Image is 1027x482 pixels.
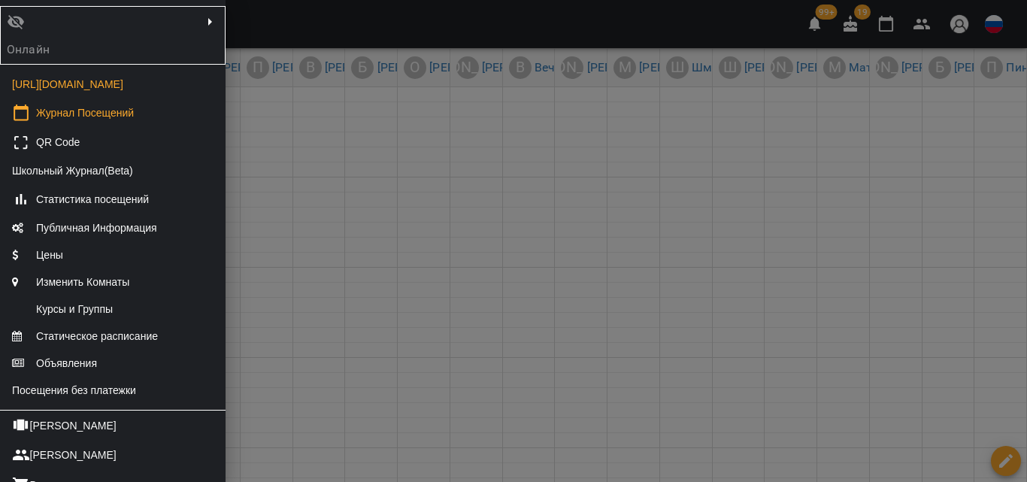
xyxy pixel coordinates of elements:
[12,356,97,371] span: Объявления
[7,13,25,31] svg: Филиал не опубликован
[12,274,129,290] span: Изменить Комнаты
[7,41,61,59] p: Онлайн
[12,163,133,178] span: Школьный Журнал(Beta)
[36,192,149,207] span: Статистика посещений
[12,329,158,344] span: Статическое расписание
[36,135,80,150] span: QR Code
[12,78,123,90] a: [URL][DOMAIN_NAME]
[36,105,134,120] span: Журнал Посещений
[12,302,113,317] span: Курсы и Группы
[12,383,136,398] span: Посещения без платежки
[12,247,63,262] span: Цены
[12,220,157,235] span: Публичная Информация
